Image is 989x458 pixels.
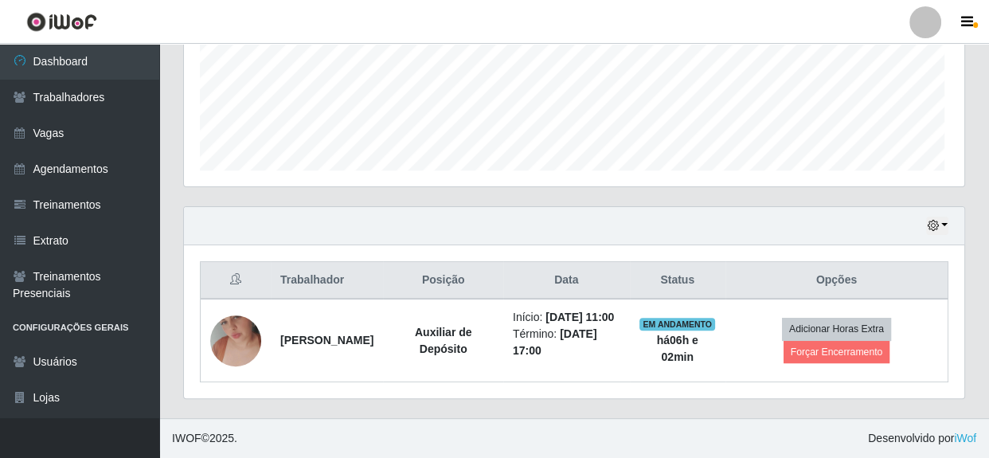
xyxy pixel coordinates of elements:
th: Posição [383,262,502,299]
th: Status [630,262,725,299]
button: Adicionar Horas Extra [782,318,891,340]
img: CoreUI Logo [26,12,97,32]
th: Data [503,262,630,299]
span: © 2025 . [172,430,237,447]
strong: há 06 h e 02 min [657,334,698,363]
button: Forçar Encerramento [784,341,890,363]
th: Trabalhador [271,262,383,299]
span: IWOF [172,432,201,444]
a: iWof [954,432,976,444]
span: EM ANDAMENTO [639,318,715,331]
time: [DATE] 11:00 [545,311,614,323]
strong: [PERSON_NAME] [280,334,373,346]
img: 1750121846688.jpeg [210,296,261,386]
li: Término: [513,326,620,359]
th: Opções [725,262,948,299]
li: Início: [513,309,620,326]
span: Desenvolvido por [868,430,976,447]
strong: Auxiliar de Depósito [415,326,472,355]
